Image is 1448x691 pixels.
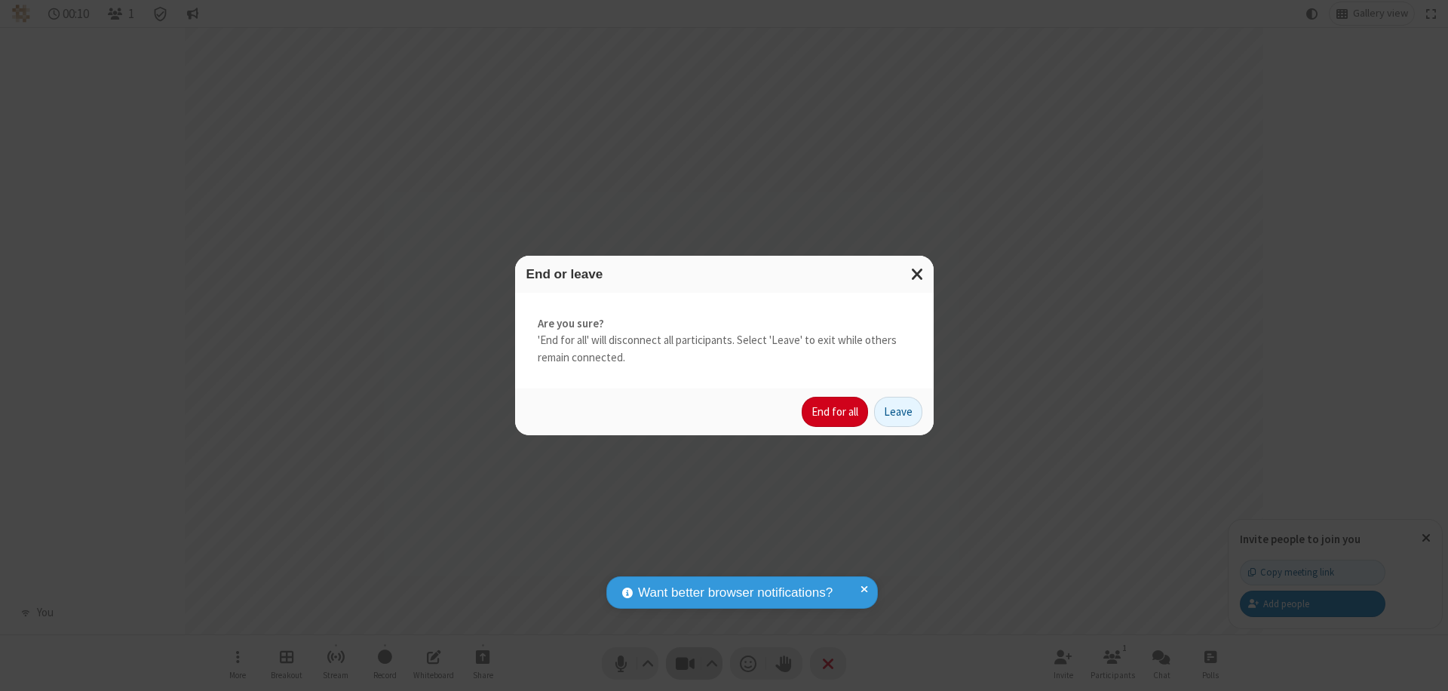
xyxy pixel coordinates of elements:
button: Close modal [902,256,934,293]
h3: End or leave [526,267,922,281]
button: End for all [802,397,868,427]
strong: Are you sure? [538,315,911,333]
span: Want better browser notifications? [638,583,833,603]
div: 'End for all' will disconnect all participants. Select 'Leave' to exit while others remain connec... [515,293,934,389]
button: Leave [874,397,922,427]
